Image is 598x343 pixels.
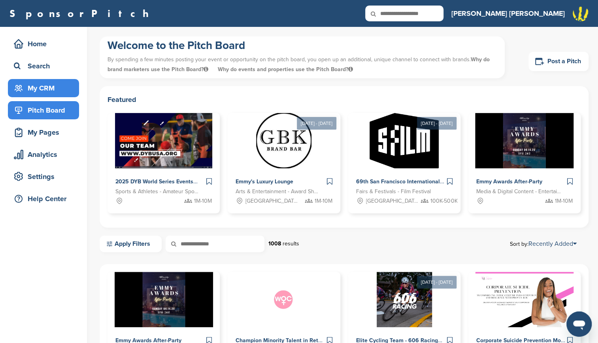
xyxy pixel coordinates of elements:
[108,38,497,53] h1: Welcome to the Pitch Board
[348,100,460,213] a: [DATE] - [DATE] Sponsorpitch & 69th San Francisco International Film Festival Fairs & Festivals -...
[377,272,432,327] img: Sponsorpitch &
[12,125,79,139] div: My Pages
[115,178,193,185] span: 2025 DYB World Series Events
[510,241,577,247] span: Sort by:
[8,35,79,53] a: Home
[256,113,311,168] img: Sponsorpitch &
[315,197,332,205] span: 1M-10M
[356,178,474,185] span: 69th San Francisco International Film Festival
[12,147,79,162] div: Analytics
[108,53,497,76] p: By spending a few minutes posting your event or opportunity on the pitch board, you open up an ad...
[108,113,220,213] a: Sponsorpitch & 2025 DYB World Series Events Sports & Athletes - Amateur Sports Leagues 1M-10M
[9,8,154,19] a: SponsorPitch
[451,5,565,22] a: [PERSON_NAME] [PERSON_NAME]
[566,311,592,337] iframe: Button to launch messaging window
[100,236,162,252] a: Apply Filters
[256,272,311,327] img: Sponsorpitch &
[475,113,573,168] img: Sponsorpitch &
[8,101,79,119] a: Pitch Board
[8,57,79,75] a: Search
[475,272,573,327] img: Sponsorpitch &
[468,113,581,213] a: Sponsorpitch & Emmy Awards After-Party Media & Digital Content - Entertainment 1M-10M
[12,81,79,95] div: My CRM
[366,197,419,205] span: [GEOGRAPHIC_DATA], [GEOGRAPHIC_DATA]
[228,100,340,213] a: [DATE] - [DATE] Sponsorpitch & Emmy's Luxury Lounge Arts & Entertainment - Award Show [GEOGRAPHIC...
[476,178,542,185] span: Emmy Awards After-Party
[283,240,299,247] span: results
[417,276,457,288] div: [DATE] - [DATE]
[12,192,79,206] div: Help Center
[476,187,561,196] span: Media & Digital Content - Entertainment
[356,187,431,196] span: Fairs & Festivals - Film Festival
[370,113,439,168] img: Sponsorpitch &
[12,103,79,117] div: Pitch Board
[528,52,589,71] a: Post a Pitch
[245,197,298,205] span: [GEOGRAPHIC_DATA], [GEOGRAPHIC_DATA]
[115,187,200,196] span: Sports & Athletes - Amateur Sports Leagues
[430,197,457,205] span: 100K-500K
[12,59,79,73] div: Search
[12,37,79,51] div: Home
[8,123,79,141] a: My Pages
[528,240,577,248] a: Recently Added
[8,168,79,186] a: Settings
[218,66,353,73] span: Why do events and properties use the Pitch Board?
[115,113,213,168] img: Sponsorpitch &
[194,197,212,205] span: 1M-10M
[8,79,79,97] a: My CRM
[417,117,457,130] div: [DATE] - [DATE]
[451,8,565,19] h3: [PERSON_NAME] [PERSON_NAME]
[268,240,281,247] strong: 1008
[236,178,293,185] span: Emmy's Luxury Lounge
[8,190,79,208] a: Help Center
[236,187,320,196] span: Arts & Entertainment - Award Show
[115,272,213,327] img: Sponsorpitch &
[12,170,79,184] div: Settings
[108,94,581,105] h2: Featured
[297,117,336,130] div: [DATE] - [DATE]
[8,145,79,164] a: Analytics
[555,197,573,205] span: 1M-10M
